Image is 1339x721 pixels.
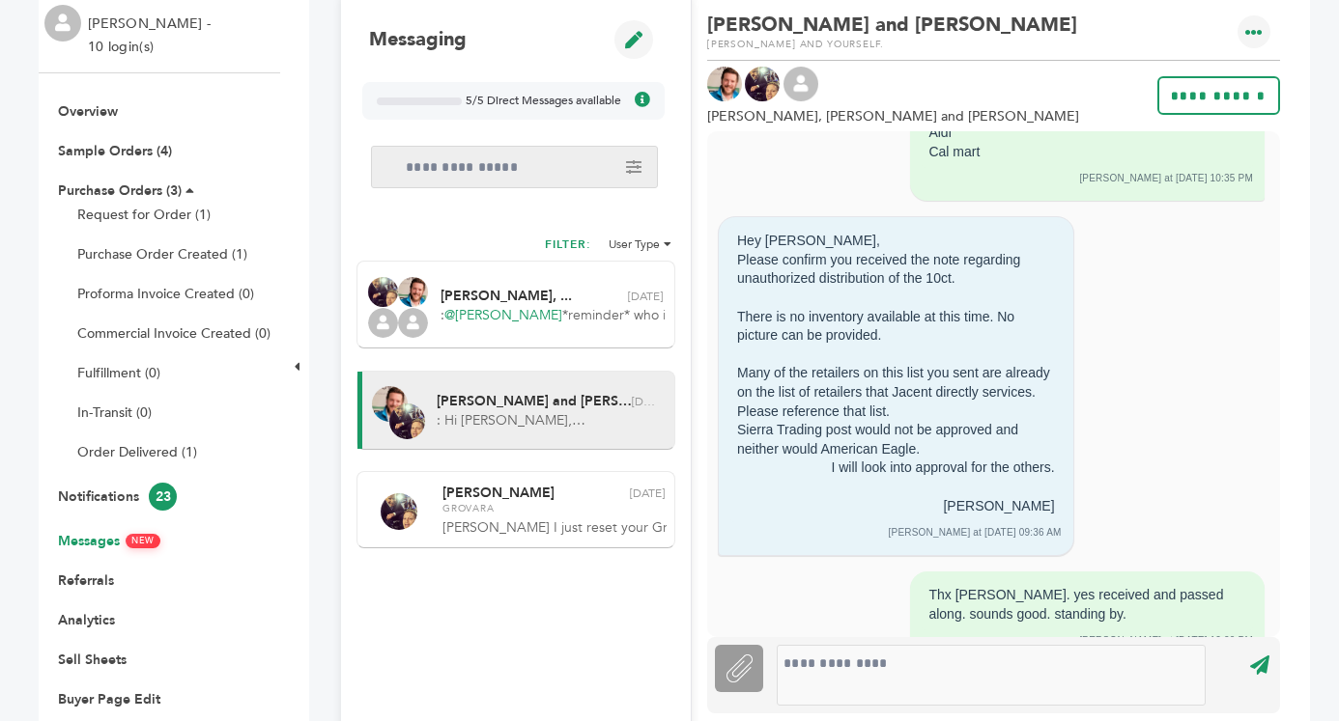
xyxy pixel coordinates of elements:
[928,124,1246,143] div: Aldi
[442,486,555,500] span: [PERSON_NAME]
[371,146,658,188] input: Search messages
[369,27,467,52] h1: Messaging
[707,38,1280,51] div: [PERSON_NAME] and yourself.
[707,6,1280,38] div: [PERSON_NAME] and [PERSON_NAME]
[58,651,127,669] a: Sell Sheets
[77,443,197,461] a: Order Delivered (1)
[77,364,160,382] a: Fulfillment (0)
[928,143,1246,162] div: Cal mart
[77,245,247,263] a: Purchase Order Created (1)
[441,290,572,303] span: [PERSON_NAME], ...
[730,225,1062,522] div: Hey [PERSON_NAME],
[58,611,115,629] a: Analytics
[58,532,160,550] a: MessagesNEW
[737,251,1055,421] div: Please confirm you received the note regarding unauthorized distribution of the 10ct. There is no...
[466,93,621,109] span: 5/5 Direct Messages available
[437,411,661,430] span: : Hi [PERSON_NAME],
[125,533,160,548] span: NEW
[149,483,177,511] span: 23
[58,571,114,590] a: Referrals
[442,502,665,515] span: Grovara
[831,458,1054,478] div: I will look into approval for the others.
[58,102,118,121] a: Overview
[58,487,177,506] a: Notifications23
[628,291,663,302] span: [DATE]
[88,13,215,59] li: [PERSON_NAME] - 10 login(s)
[442,518,667,538] span: [PERSON_NAME] I just reset your Grovara password - please login to complete your deal with [PERSO...
[44,5,81,42] img: profile.png
[630,487,665,499] span: [DATE]
[715,645,763,692] label: Attachment File
[737,421,1055,458] div: Sierra Trading post would not be approved and neither would American Eagle.
[77,206,211,224] a: Request for Order (1)
[398,308,428,338] img: profile.png
[545,236,591,258] h2: FILTER:
[943,497,1054,516] div: [PERSON_NAME]
[77,324,271,343] a: Commercial Invoice Created (0)
[58,690,160,708] a: Buyer Page Edit
[922,579,1253,630] div: Thx [PERSON_NAME]. yes received and passed along. sounds good. standing by.
[609,236,671,252] li: User Type
[437,395,632,408] span: [PERSON_NAME] and [PERSON_NAME]
[922,634,1253,648] div: [PERSON_NAME] at [DATE] 12:20 PM
[58,142,172,160] a: Sample Orders (4)
[58,181,182,200] a: Purchase Orders (3)
[632,396,659,407] span: [DATE]
[77,403,152,422] a: In-Transit (0)
[783,67,818,101] img: profile.png
[368,308,398,338] img: profile.png
[922,172,1253,185] div: [PERSON_NAME] at [DATE] 10:35 PM
[707,107,1079,125] span: [PERSON_NAME], [PERSON_NAME] and [PERSON_NAME]
[444,306,562,324] a: @[PERSON_NAME]
[441,306,665,325] span: : *reminder* who is the buyer at HEB please
[77,285,254,303] a: Proforma Invoice Created (0)
[889,526,1062,540] div: [PERSON_NAME] at [DATE] 09:36 AM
